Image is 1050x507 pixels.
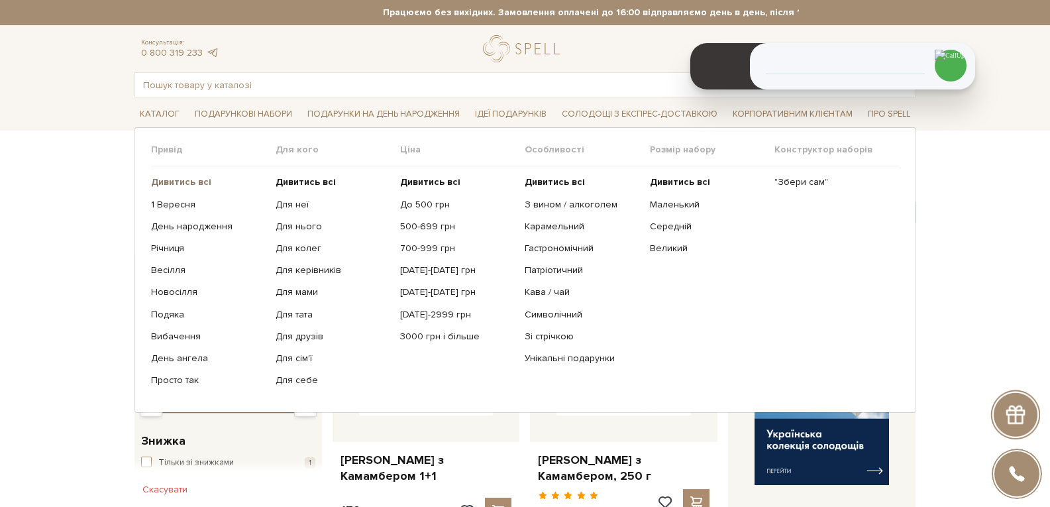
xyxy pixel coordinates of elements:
[189,104,297,125] span: Подарункові набори
[294,398,317,417] div: Max
[141,47,203,58] a: 0 800 319 233
[538,453,709,484] a: [PERSON_NAME] з Камамбером, 250 г
[400,199,515,211] a: До 500 грн
[525,176,585,188] b: Дивитись всі
[525,176,639,188] a: Дивитись всі
[276,374,390,386] a: Для себе
[276,243,390,254] a: Для колег
[276,286,390,298] a: Для мами
[151,286,266,298] a: Новосілля
[525,309,639,321] a: Символічний
[650,243,764,254] a: Великий
[276,144,400,156] span: Для кого
[400,264,515,276] a: [DATE]-[DATE] грн
[151,309,266,321] a: Подяка
[525,199,639,211] a: З вином / алкоголем
[525,331,639,343] a: Зі стрічкою
[305,457,315,469] span: 1
[134,479,195,500] button: Скасувати
[276,176,336,188] b: Дивитись всі
[276,331,390,343] a: Для друзів
[151,353,266,365] a: День ангела
[141,457,315,470] button: Тільки зі знижками 1
[525,286,639,298] a: Кава / чай
[151,221,266,233] a: День народження
[525,243,639,254] a: Гастрономічний
[276,353,390,365] a: Для сім'ї
[276,309,390,321] a: Для тата
[556,103,723,125] a: Солодощі з експрес-доставкою
[650,176,710,188] b: Дивитись всі
[151,243,266,254] a: Річниця
[158,457,234,470] span: Тільки зі знижками
[727,103,858,125] a: Корпоративним клієнтам
[400,176,460,188] b: Дивитись всі
[151,176,266,188] a: Дивитись всі
[276,199,390,211] a: Для неї
[276,176,390,188] a: Дивитись всі
[134,127,916,413] div: Каталог
[141,432,185,450] span: Знижка
[302,104,465,125] span: Подарунки на День народження
[400,144,525,156] span: Ціна
[206,47,219,58] a: telegram
[276,221,390,233] a: Для нього
[141,38,219,47] span: Консультація:
[650,199,764,211] a: Маленький
[151,331,266,343] a: Вибачення
[863,104,916,125] span: Про Spell
[774,176,889,188] a: "Збери сам"
[525,221,639,233] a: Карамельний
[151,199,266,211] a: 1 Вересня
[650,176,764,188] a: Дивитись всі
[470,104,552,125] span: Ідеї подарунків
[134,104,185,125] span: Каталог
[151,144,276,156] span: Привід
[774,144,899,156] span: Конструктор наборів
[400,286,515,298] a: [DATE]-[DATE] грн
[400,176,515,188] a: Дивитись всі
[276,264,390,276] a: Для керівників
[400,243,515,254] a: 700-999 грн
[252,7,1033,19] strong: Працюємо без вихідних. Замовлення оплачені до 16:00 відправляємо день в день, після 16:00 - насту...
[525,353,639,365] a: Унікальні подарунки
[400,309,515,321] a: [DATE]-2999 грн
[400,221,515,233] a: 500-699 грн
[151,374,266,386] a: Просто так
[151,176,211,188] b: Дивитись всі
[525,264,639,276] a: Патріотичний
[341,453,512,484] a: [PERSON_NAME] з Камамбером 1+1
[650,221,764,233] a: Середній
[483,35,566,62] a: logo
[400,331,515,343] a: 3000 грн і більше
[650,144,774,156] span: Розмір набору
[525,144,649,156] span: Особливості
[151,264,266,276] a: Весілля
[140,398,162,417] div: Min
[135,73,885,97] input: Пошук товару у каталозі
